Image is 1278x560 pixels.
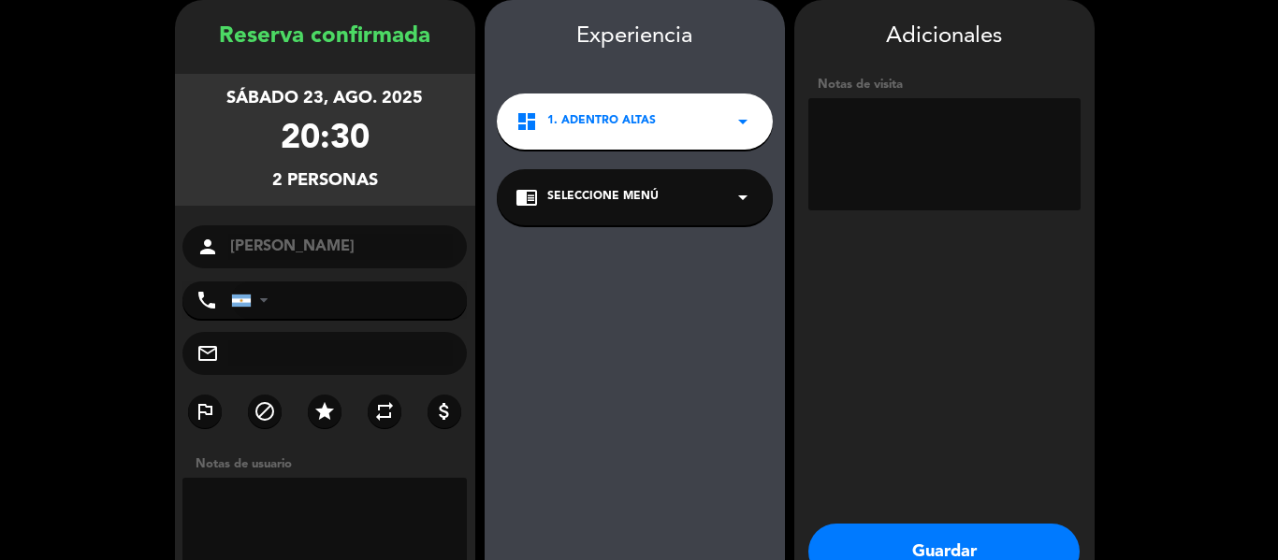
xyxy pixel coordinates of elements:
[226,85,423,112] div: sábado 23, ago. 2025
[516,110,538,133] i: dashboard
[272,167,378,194] div: 2 personas
[281,112,370,167] div: 20:30
[808,19,1081,55] div: Adicionales
[232,282,275,318] div: Argentina: +54
[732,110,754,133] i: arrow_drop_down
[186,454,475,474] div: Notas de usuario
[196,236,219,258] i: person
[313,400,336,423] i: star
[196,342,219,365] i: mail_outline
[485,19,785,55] div: Experiencia
[373,400,396,423] i: repeat
[196,289,218,311] i: phone
[433,400,456,423] i: attach_money
[175,19,475,55] div: Reserva confirmada
[547,188,659,207] span: Seleccione Menú
[547,112,656,131] span: 1. ADENTRO ALTAS
[516,186,538,208] i: chrome_reader_mode
[254,400,276,423] i: block
[194,400,216,423] i: outlined_flag
[808,75,1081,94] div: Notas de visita
[732,186,754,208] i: arrow_drop_down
